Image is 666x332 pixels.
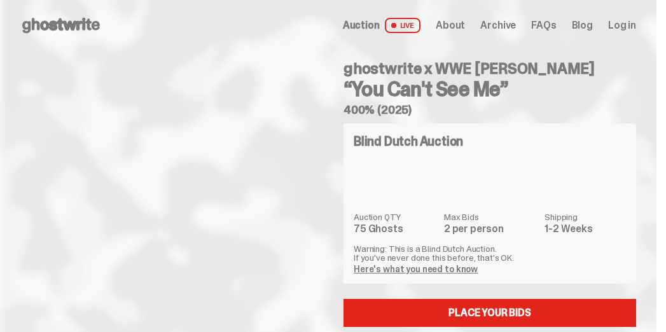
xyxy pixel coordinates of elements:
[343,61,636,76] h4: ghostwrite x WWE [PERSON_NAME]
[343,79,636,99] h3: “You Can't See Me”
[531,20,556,31] a: FAQs
[343,20,380,31] span: Auction
[545,212,626,221] dt: Shipping
[480,20,516,31] a: Archive
[354,263,478,275] a: Here's what you need to know
[354,244,626,262] p: Warning: This is a Blind Dutch Auction. If you’ve never done this before, that’s OK.
[354,212,436,221] dt: Auction QTY
[444,224,537,234] dd: 2 per person
[343,18,420,33] a: Auction LIVE
[343,104,636,116] h5: 400% (2025)
[444,212,537,221] dt: Max Bids
[545,224,626,234] dd: 1-2 Weeks
[354,135,463,148] h4: Blind Dutch Auction
[608,20,636,31] a: Log in
[572,20,593,31] a: Blog
[385,18,421,33] span: LIVE
[354,224,436,234] dd: 75 Ghosts
[436,20,465,31] a: About
[343,299,636,327] a: Place your Bids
